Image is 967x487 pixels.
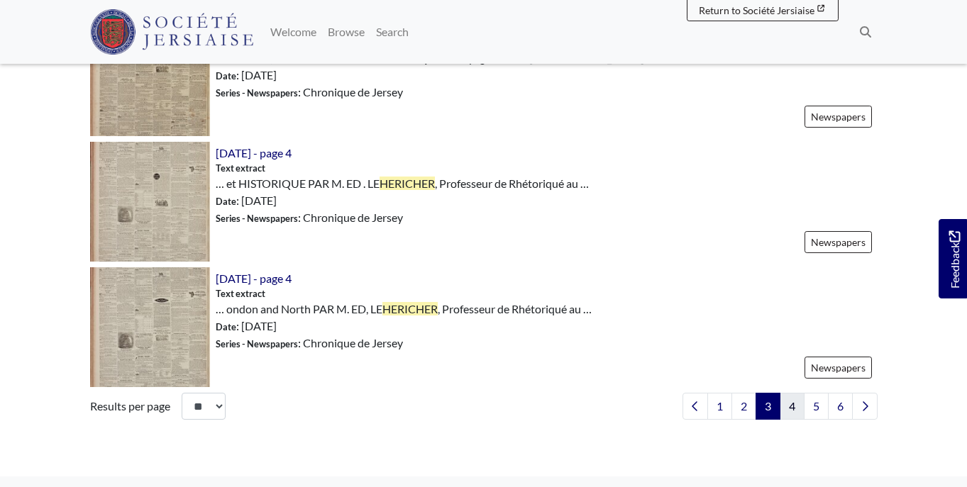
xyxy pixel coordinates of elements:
[216,301,592,318] span: … ondon and North PAR M. ED, LE , Professeur de Rhétoriqué au …
[804,393,829,420] a: Goto page 5
[216,192,277,209] span: : [DATE]
[216,287,265,301] span: Text extract
[382,302,438,315] span: HERICHER
[805,357,872,379] a: Newspapers
[90,6,254,58] a: Société Jersiaise logo
[216,209,403,226] span: : Chronique de Jersey
[939,219,967,298] a: Would you like to provide feedback?
[322,18,370,46] a: Browse
[677,393,878,420] nav: pagination
[707,393,732,420] a: Goto page 1
[805,106,872,128] a: Newspapers
[946,231,963,289] span: Feedback
[852,393,878,420] a: Next page
[90,267,210,387] img: 20th December 1862 - page 4
[216,321,236,332] span: Date
[216,84,403,101] span: : Chronique de Jersey
[216,335,403,352] span: : Chronique de Jersey
[731,393,756,420] a: Goto page 2
[90,16,210,135] img: 10th January 1863 - page 4
[380,177,435,190] span: HERICHER
[805,231,872,253] a: Newspapers
[683,393,708,420] a: Previous page
[216,213,298,224] span: Series - Newspapers
[756,393,780,420] span: Goto page 3
[216,67,277,84] span: : [DATE]
[90,398,170,415] label: Results per page
[216,272,292,285] a: [DATE] - page 4
[90,9,254,55] img: Société Jersiaise
[216,318,277,335] span: : [DATE]
[216,196,236,207] span: Date
[265,18,322,46] a: Welcome
[216,70,236,82] span: Date
[780,393,805,420] a: Goto page 4
[216,338,298,349] span: Series - Newspapers
[90,142,210,262] img: 17th December 1862 - page 4
[216,162,265,175] span: Text extract
[828,393,853,420] a: Goto page 6
[216,146,292,159] a: [DATE] - page 4
[699,4,814,16] span: Return to Société Jersiaise
[216,175,589,192] span: … et HISTORIQUE PAR M. ED . LE , Professeur de Rhétoriqué au …
[370,18,414,46] a: Search
[216,87,298,99] span: Series - Newspapers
